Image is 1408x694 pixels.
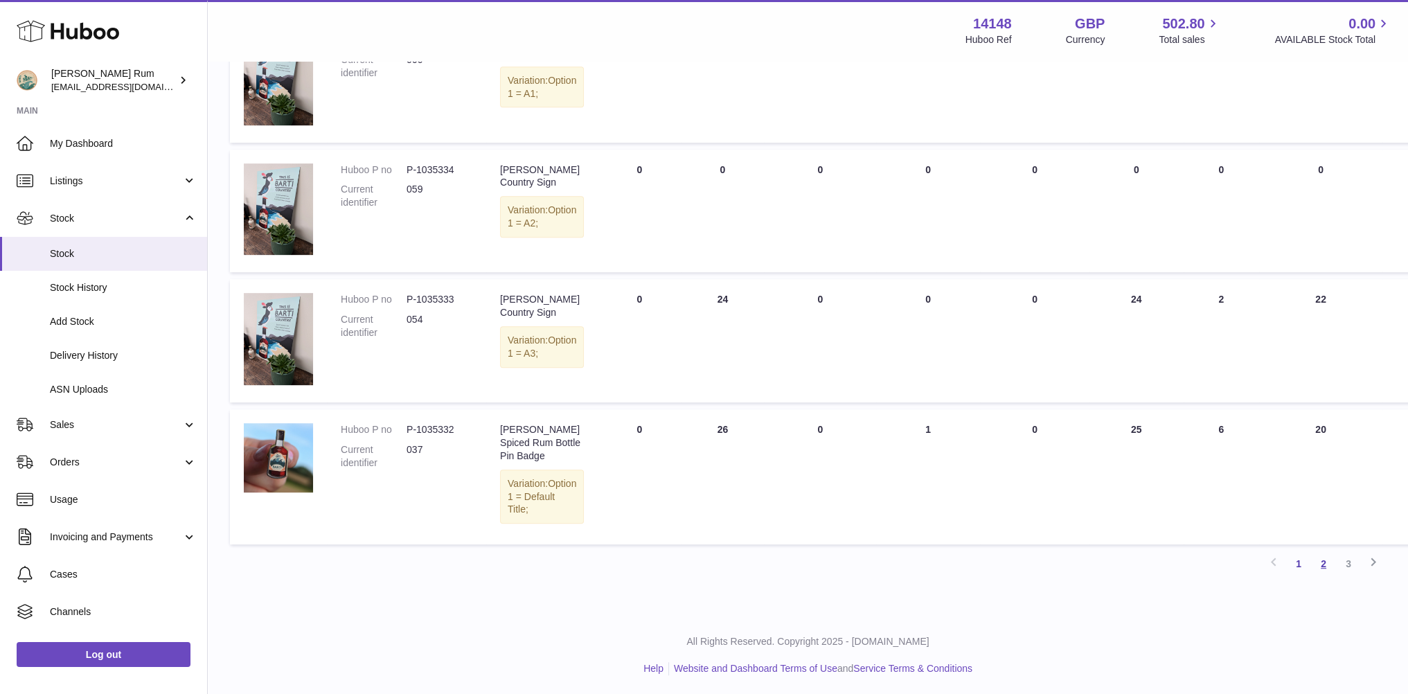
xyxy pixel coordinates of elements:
span: 502.80 [1162,15,1204,33]
td: 0 [1089,19,1184,143]
td: 0 [681,150,764,273]
td: 6 [1184,409,1259,544]
span: 0 [1032,164,1037,175]
dt: Huboo P no [341,293,407,306]
td: 2 [1184,279,1259,402]
div: Variation: [500,196,584,238]
dt: Huboo P no [341,423,407,436]
dd: P-1035332 [407,423,472,436]
span: ASN Uploads [50,383,197,396]
div: [PERSON_NAME] Country Sign [500,293,584,319]
div: [PERSON_NAME] Country Sign [500,163,584,190]
dd: P-1035334 [407,163,472,177]
span: Listings [50,175,182,188]
span: Orders [50,456,182,469]
a: Log out [17,642,190,667]
dd: 060 [407,53,472,80]
td: 1 [876,409,980,544]
td: 0 [764,19,876,143]
span: [EMAIL_ADDRESS][DOMAIN_NAME] [51,81,204,92]
dd: P-1035333 [407,293,472,306]
span: Add Stock [50,315,197,328]
td: 0 [598,19,681,143]
a: 2 [1311,551,1336,576]
span: 0.00 [1348,15,1375,33]
td: 24 [1089,279,1184,402]
td: 0 [876,150,980,273]
dt: Huboo P no [341,163,407,177]
td: 0 [1184,19,1259,143]
img: product image [244,33,313,125]
div: Variation: [500,326,584,368]
td: 0 [876,19,980,143]
td: 0 [764,409,876,544]
a: 502.80 Total sales [1159,15,1220,46]
td: 0 [598,279,681,402]
span: Total sales [1159,33,1220,46]
dt: Current identifier [341,53,407,80]
span: Stock History [50,281,197,294]
span: 0 [1032,294,1037,305]
td: 0 [1259,19,1383,143]
a: Help [643,663,663,674]
td: 20 [1259,409,1383,544]
span: Invoicing and Payments [50,531,182,544]
span: Option 1 = Default Title; [508,478,576,515]
span: Stock [50,212,182,225]
strong: 14148 [973,15,1012,33]
span: 0 [1032,424,1037,435]
dd: 054 [407,313,472,339]
span: Channels [50,605,197,619]
div: [PERSON_NAME] Rum [51,67,176,94]
div: Variation: [500,66,584,108]
td: 0 [764,150,876,273]
td: 0 [598,409,681,544]
dt: Current identifier [341,183,407,209]
span: My Dashboard [50,137,197,150]
div: [PERSON_NAME] Spiced Rum Bottle Pin Badge [500,423,584,463]
span: Option 1 = A1; [508,75,576,99]
td: 26 [681,409,764,544]
dt: Current identifier [341,313,407,339]
a: Website and Dashboard Terms of Use [674,663,837,674]
img: mail@bartirum.wales [17,70,37,91]
a: 1 [1286,551,1311,576]
td: 22 [1259,279,1383,402]
li: and [669,662,972,675]
td: 0 [1259,150,1383,273]
a: 0.00 AVAILABLE Stock Total [1274,15,1391,46]
span: Sales [50,418,182,431]
td: 24 [681,279,764,402]
div: Variation: [500,470,584,524]
td: 0 [681,19,764,143]
td: 0 [598,150,681,273]
dt: Current identifier [341,443,407,470]
span: Cases [50,568,197,581]
div: Currency [1066,33,1105,46]
td: 0 [1184,150,1259,273]
img: product image [244,423,313,492]
p: All Rights Reserved. Copyright 2025 - [DOMAIN_NAME] [219,635,1397,648]
img: product image [244,293,313,385]
dd: 059 [407,183,472,209]
dd: 037 [407,443,472,470]
span: Delivery History [50,349,197,362]
td: 0 [876,279,980,402]
a: Service Terms & Conditions [853,663,972,674]
span: Usage [50,493,197,506]
div: Huboo Ref [965,33,1012,46]
td: 25 [1089,409,1184,544]
span: Stock [50,247,197,260]
img: product image [244,163,313,256]
span: Option 1 = A3; [508,335,576,359]
strong: GBP [1075,15,1105,33]
td: 0 [1089,150,1184,273]
span: AVAILABLE Stock Total [1274,33,1391,46]
a: 3 [1336,551,1361,576]
td: 0 [764,279,876,402]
